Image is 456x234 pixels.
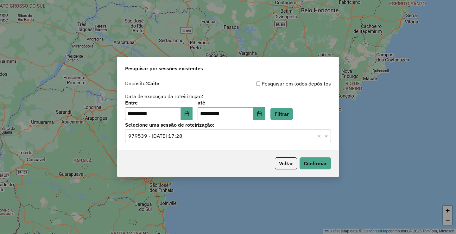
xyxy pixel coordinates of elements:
[318,132,323,140] span: Clear all
[181,107,193,120] button: Choose Date
[125,92,203,100] label: Data de execução da roteirização:
[125,121,331,129] label: Selecione uma sessão de roteirização:
[228,80,331,87] div: Pesquisar em todos depósitos
[275,157,297,169] button: Voltar
[300,157,331,169] button: Confirmar
[147,80,159,86] strong: Caite
[198,99,265,106] label: até
[125,65,203,72] span: Pesquisar por sessões existentes
[125,99,193,106] label: Entre
[125,79,159,87] label: Depósito:
[270,108,293,120] button: Filtrar
[253,107,265,120] button: Choose Date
